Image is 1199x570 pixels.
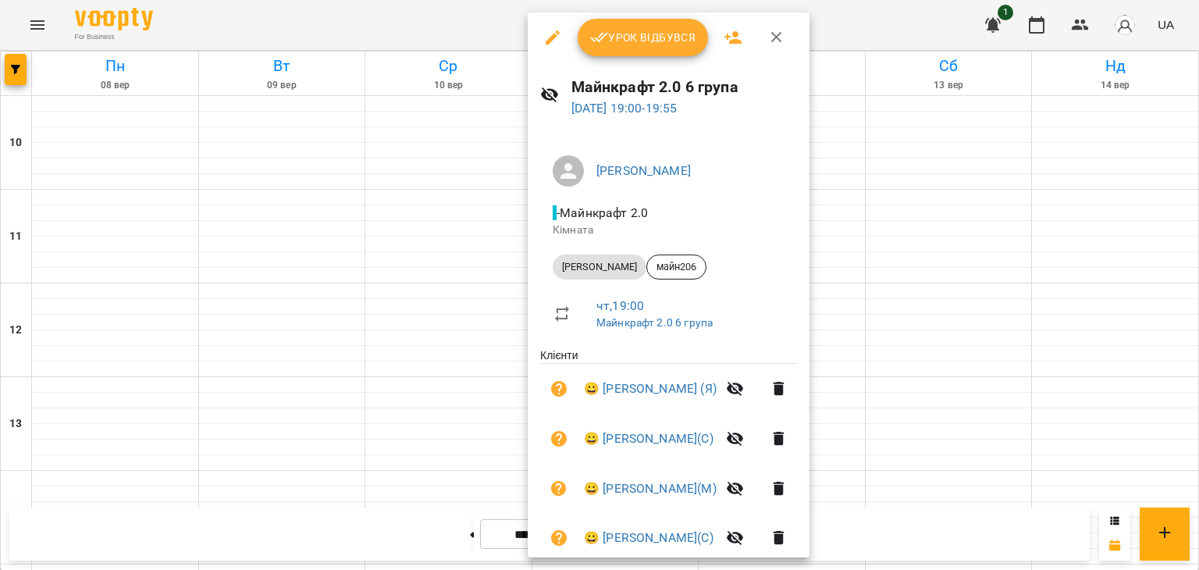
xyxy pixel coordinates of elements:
button: Візит ще не сплачено. Додати оплату? [540,470,578,508]
a: 😀 [PERSON_NAME](М) [584,479,717,498]
a: 😀 [PERSON_NAME](С) [584,529,713,547]
a: 😀 [PERSON_NAME] (Я) [584,379,717,398]
button: Візит ще не сплачено. Додати оплату? [540,420,578,458]
span: - Майнкрафт 2.0 [553,205,651,220]
div: майн206 [646,255,706,280]
button: Візит ще не сплачено. Додати оплату? [540,370,578,408]
p: Кімната [553,223,785,238]
button: Урок відбувся [578,19,709,56]
button: Візит ще не сплачено. Додати оплату? [540,519,578,557]
a: чт , 19:00 [596,298,644,313]
span: майн206 [647,260,706,274]
a: [DATE] 19:00-19:55 [571,101,678,116]
span: [PERSON_NAME] [553,260,646,274]
a: 😀 [PERSON_NAME](С) [584,429,713,448]
a: [PERSON_NAME] [596,163,691,178]
span: Урок відбувся [590,28,696,47]
h6: Майнкрафт 2.0 6 група [571,75,798,99]
a: Майнкрафт 2.0 6 група [596,316,713,329]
